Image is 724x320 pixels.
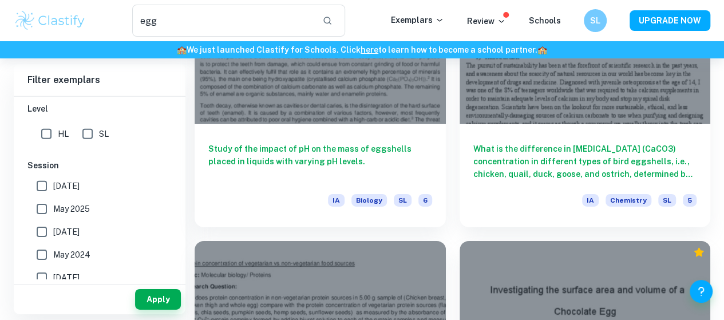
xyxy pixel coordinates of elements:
input: Search for any exemplars... [132,5,313,37]
button: Help and Feedback [690,280,713,303]
span: Chemistry [606,194,651,207]
span: [DATE] [53,271,80,284]
h6: SL [589,14,602,27]
span: IA [582,194,599,207]
span: May 2024 [53,248,90,261]
span: HL [58,128,69,140]
h6: We just launched Clastify for Schools. Click to learn how to become a school partner. [2,44,722,56]
span: IA [328,194,345,207]
h6: Study of the impact of pH on the mass of eggshells placed in liquids with varying pH levels. [208,143,432,180]
span: [DATE] [53,226,80,238]
h6: What is the difference in [MEDICAL_DATA] (CaCO3) concentration in different types of bird eggshel... [473,143,697,180]
span: 🏫 [537,45,547,54]
h6: Session [27,159,172,172]
span: [DATE] [53,180,80,192]
span: 🏫 [177,45,187,54]
span: May 2025 [53,203,90,215]
h6: Filter exemplars [14,64,185,96]
p: Review [467,15,506,27]
button: UPGRADE NOW [630,10,710,31]
span: 5 [683,194,697,207]
span: SL [658,194,676,207]
button: SL [584,9,607,32]
span: Biology [351,194,387,207]
p: Exemplars [391,14,444,26]
h6: Level [27,102,172,115]
a: here [361,45,378,54]
button: Apply [135,289,181,310]
span: SL [99,128,109,140]
img: Clastify logo [14,9,86,32]
span: SL [394,194,412,207]
span: 6 [418,194,432,207]
a: Schools [529,16,561,25]
div: Premium [693,247,705,258]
